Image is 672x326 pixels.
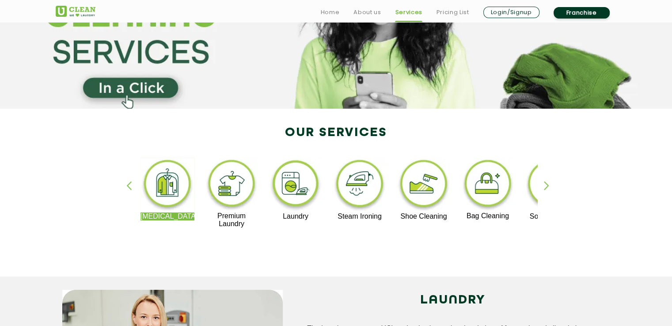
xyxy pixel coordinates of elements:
p: Bag Cleaning [461,212,515,220]
img: sofa_cleaning_11zon.webp [524,158,579,212]
img: dry_cleaning_11zon.webp [140,158,195,212]
a: Login/Signup [483,7,539,18]
img: steam_ironing_11zon.webp [333,158,387,212]
a: Home [321,7,340,18]
p: Sofa Cleaning [524,212,579,220]
a: Pricing List [437,7,469,18]
p: Premium Laundry [205,212,259,228]
a: Services [395,7,422,18]
img: shoe_cleaning_11zon.webp [397,158,451,212]
h2: LAUNDRY [296,290,610,311]
img: laundry_cleaning_11zon.webp [269,158,323,212]
img: bag_cleaning_11zon.webp [461,158,515,212]
a: About us [353,7,381,18]
img: UClean Laundry and Dry Cleaning [56,6,95,17]
img: premium_laundry_cleaning_11zon.webp [205,158,259,212]
p: Shoe Cleaning [397,212,451,220]
p: [MEDICAL_DATA] [140,212,195,220]
p: Laundry [269,212,323,220]
a: Franchise [554,7,610,19]
p: Steam Ironing [333,212,387,220]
